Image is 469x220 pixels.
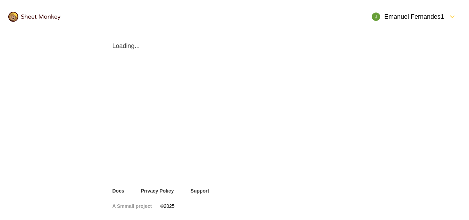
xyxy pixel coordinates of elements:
[191,187,209,194] a: Support
[368,8,461,25] button: Open Menu
[112,187,124,194] a: Docs
[8,12,60,22] img: logo@2x.png
[372,13,444,21] div: Emanuel Fernandes1
[112,203,152,210] a: A Smmall project
[112,42,357,50] span: Loading...
[160,203,174,210] span: © 2025
[141,187,174,194] a: Privacy Policy
[448,13,457,21] svg: FormDown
